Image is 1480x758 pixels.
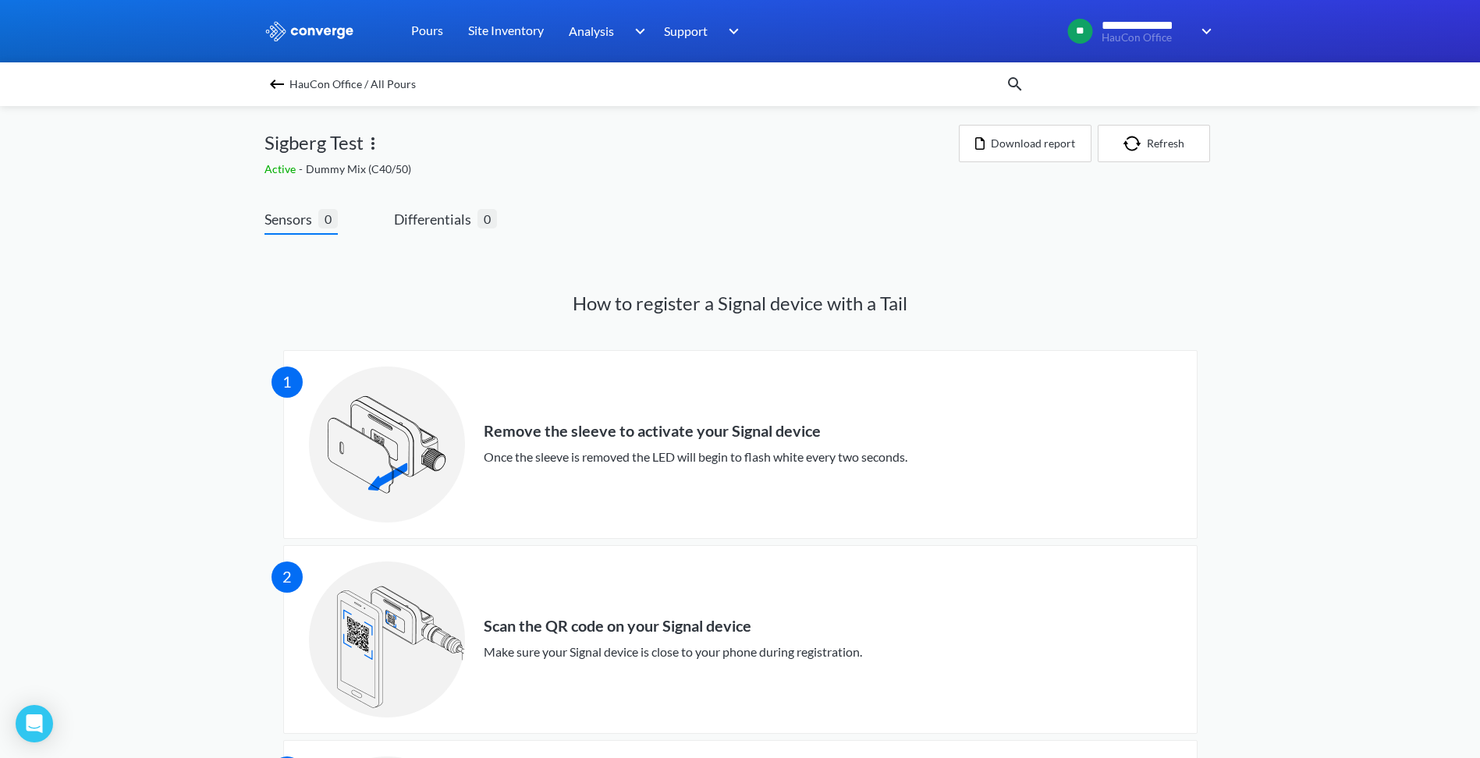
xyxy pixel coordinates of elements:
img: downArrow.svg [719,22,744,41]
div: Scan the QR code on your Signal device [484,617,862,636]
img: icon-search.svg [1006,75,1024,94]
div: Once the sleeve is removed the LED will begin to flash white every two seconds. [484,447,907,466]
button: Refresh [1098,125,1210,162]
img: icon-file.svg [975,137,985,150]
div: Make sure your Signal device is close to your phone during registration. [484,642,862,661]
img: 2-signal-qr-code-scan@3x.png [309,561,465,717]
span: Sensors [264,208,318,230]
span: Differentials [394,208,477,230]
img: 1-signal-sleeve-removal-info@3x.png [309,367,465,522]
span: HauCon Office [1102,32,1191,44]
div: Dummy Mix (C40/50) [264,161,959,178]
span: Active [264,162,299,175]
button: Download report [959,125,1091,162]
img: backspace.svg [268,75,286,94]
span: Sigberg Test [264,128,364,158]
div: Open Intercom Messenger [16,705,53,742]
img: icon-refresh.svg [1123,136,1147,151]
span: 0 [318,209,338,228]
span: HauCon Office / All Pours [289,73,416,95]
span: - [299,162,306,175]
img: logo_ewhite.svg [264,21,355,41]
span: 0 [477,209,497,228]
div: 1 [272,367,303,398]
span: Support [664,21,708,41]
img: downArrow.svg [624,22,649,41]
h1: How to register a Signal device with a Tail [264,291,1216,316]
div: Remove the sleeve to activate your Signal device [484,422,907,441]
img: more.svg [364,134,382,153]
img: downArrow.svg [1191,22,1216,41]
div: 2 [272,561,303,593]
span: Analysis [569,21,614,41]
